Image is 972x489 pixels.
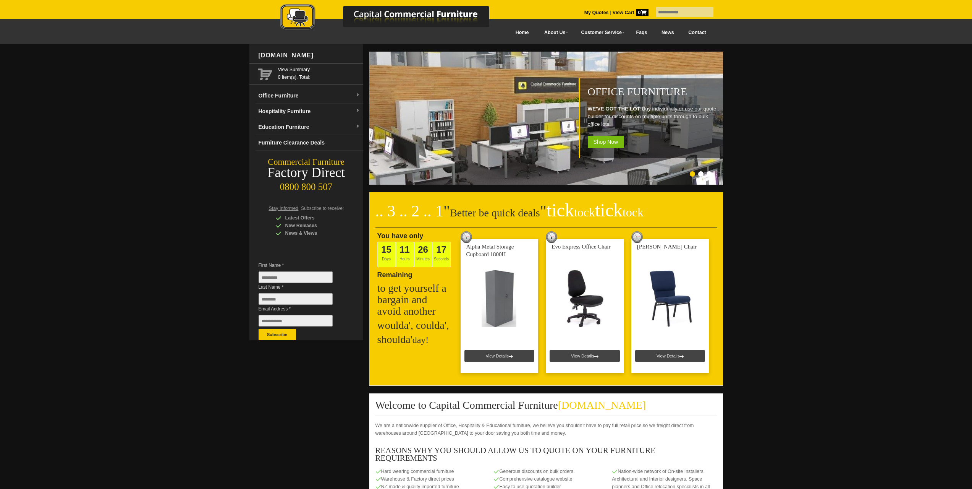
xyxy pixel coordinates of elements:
input: First Name * [259,271,333,283]
span: day! [412,335,429,345]
a: Customer Service [573,24,629,41]
img: Office Furniture [369,52,725,185]
span: Shop Now [588,136,624,148]
a: About Us [536,24,573,41]
a: Capital Commercial Furniture Logo [259,4,526,34]
div: New Releases [276,222,348,229]
div: Commercial Furniture [249,157,363,167]
span: Last Name * [259,283,344,291]
span: 11 [399,244,410,255]
span: Subscribe to receive: [301,206,344,211]
span: [DOMAIN_NAME] [558,399,646,411]
li: Page dot 1 [690,171,695,177]
div: Latest Offers [276,214,348,222]
span: tock [574,205,595,219]
p: Buy individually or use our quote builder for discounts on multiple units through to bulk office ... [588,105,719,128]
li: Page dot 3 [707,171,712,177]
h2: Better be quick deals [375,205,717,227]
span: tock [623,205,644,219]
span: 0 item(s), Total: [278,66,360,80]
span: Minutes [414,242,432,267]
a: News [654,24,681,41]
span: tick tick [547,200,644,220]
strong: View Cart [613,10,649,15]
span: Stay Informed [269,206,299,211]
span: .. 3 .. 2 .. 1 [375,202,444,220]
button: Subscribe [259,329,296,340]
img: tick tock deal clock [631,231,643,243]
span: Hours [396,242,414,267]
span: 17 [436,244,446,255]
a: Office Furnituredropdown [256,88,363,104]
span: You have only [377,232,424,240]
span: " [443,202,450,220]
a: Office Furniture WE'VE GOT THE LOT!Buy individually or use our quote builder for discounts on mul... [369,180,725,186]
span: 0 [636,9,649,16]
img: dropdown [356,93,360,97]
div: Factory Direct [249,167,363,178]
a: View Cart0 [611,10,648,15]
a: Contact [681,24,713,41]
h2: Welcome to Capital Commercial Furniture [375,400,717,416]
strong: WE'VE GOT THE LOT! [588,106,642,112]
span: Seconds [432,242,451,267]
a: My Quotes [584,10,609,15]
span: Days [377,242,396,267]
h2: to get yourself a bargain and avoid another [377,283,454,317]
a: Education Furnituredropdown [256,119,363,135]
li: Page dot 2 [698,171,704,177]
span: 26 [418,244,428,255]
a: Furniture Clearance Deals [256,135,363,151]
span: Remaining [377,268,412,279]
span: " [540,202,644,220]
h3: REASONS WHY YOU SHOULD ALLOW US TO QUOTE ON YOUR FURNITURE REQUIREMENTS [375,447,717,462]
input: Last Name * [259,293,333,305]
a: Hospitality Furnituredropdown [256,104,363,119]
div: 0800 800 507 [249,178,363,192]
img: tick tock deal clock [546,231,557,243]
div: [DOMAIN_NAME] [256,44,363,67]
a: View Summary [278,66,360,73]
img: dropdown [356,109,360,113]
a: Faqs [629,24,655,41]
span: First Name * [259,262,344,269]
img: tick tock deal clock [461,231,472,243]
input: Email Address * [259,315,333,327]
p: We are a nationwide supplier of Office, Hospitality & Educational furniture, we believe you shoul... [375,422,717,437]
h1: Office Furniture [588,86,719,97]
img: Capital Commercial Furniture Logo [259,4,526,32]
h2: shoulda' [377,334,454,346]
span: Email Address * [259,305,344,313]
div: News & Views [276,229,348,237]
span: 15 [381,244,391,255]
h2: woulda', coulda', [377,320,454,331]
img: dropdown [356,124,360,129]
